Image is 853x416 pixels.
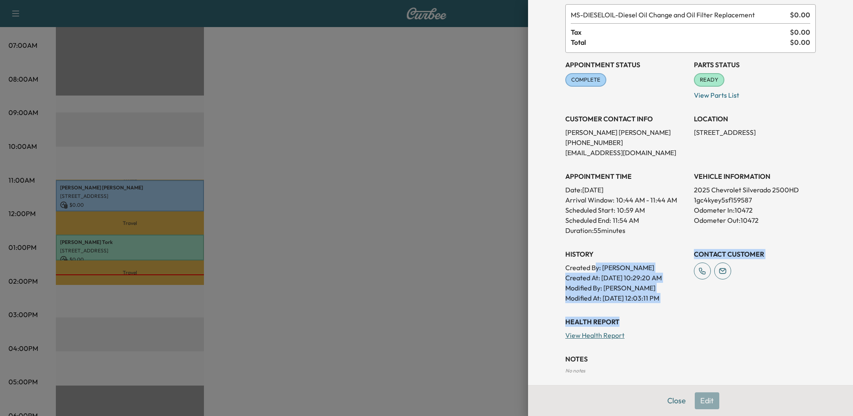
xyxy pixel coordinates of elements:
h3: LOCATION [694,114,816,124]
button: Close [662,392,691,409]
div: No notes [565,367,816,374]
h3: CONTACT CUSTOMER [694,249,816,259]
p: [EMAIL_ADDRESS][DOMAIN_NAME] [565,148,687,158]
a: View Health Report [565,331,625,339]
p: 2025 Chevrolet Silverado 2500HD [694,185,816,195]
h3: Appointment Status [565,60,687,70]
p: [STREET_ADDRESS] [694,127,816,137]
p: Scheduled End: [565,215,611,225]
p: 1gc4kyey5sf159587 [694,195,816,205]
p: Odometer Out: 10472 [694,215,816,225]
p: Odometer In: 10472 [694,205,816,215]
h3: CUSTOMER CONTACT INFO [565,114,687,124]
p: Date: [DATE] [565,185,687,195]
span: Total [571,37,790,47]
span: Tax [571,27,790,37]
span: $ 0.00 [790,37,810,47]
p: View Parts List [694,87,816,100]
p: 10:59 AM [617,205,645,215]
p: Created By : [PERSON_NAME] [565,263,687,273]
span: Diesel Oil Change and Oil Filter Replacement [571,10,787,20]
h3: Parts Status [694,60,816,70]
p: [PHONE_NUMBER] [565,137,687,148]
p: Scheduled Start: [565,205,615,215]
h3: Health Report [565,317,816,327]
h3: VEHICLE INFORMATION [694,171,816,181]
span: $ 0.00 [790,27,810,37]
p: Modified At : [DATE] 12:03:11 PM [565,293,687,303]
span: $ 0.00 [790,10,810,20]
p: Modified By : [PERSON_NAME] [565,283,687,293]
p: 11:54 AM [613,215,639,225]
span: 10:44 AM - 11:44 AM [616,195,677,205]
span: COMPLETE [566,76,605,84]
p: Created At : [DATE] 10:29:20 AM [565,273,687,283]
h3: APPOINTMENT TIME [565,171,687,181]
p: Arrival Window: [565,195,687,205]
span: READY [695,76,724,84]
h3: NOTES [565,354,816,364]
p: [PERSON_NAME] [PERSON_NAME] [565,127,687,137]
h3: History [565,249,687,259]
p: Duration: 55 minutes [565,225,687,235]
